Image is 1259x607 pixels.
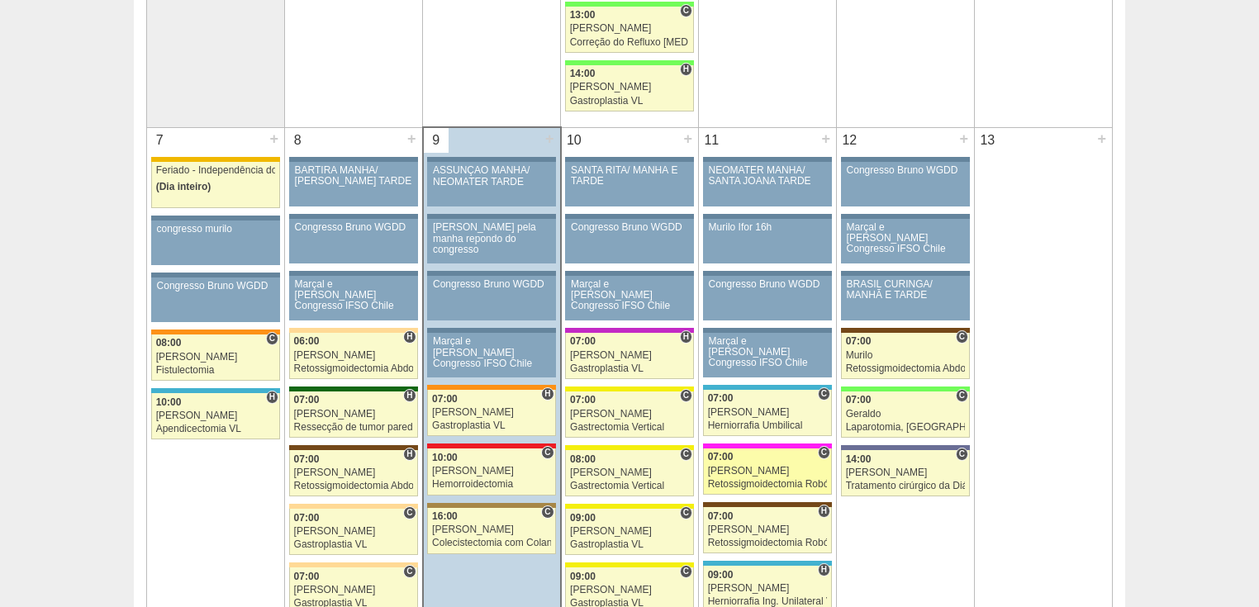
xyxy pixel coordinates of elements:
[156,424,276,434] div: Apendicectomia VL
[151,273,280,277] div: Key: Aviso
[570,23,690,34] div: [PERSON_NAME]
[846,363,966,374] div: Retossigmoidectomia Abdominal VL
[427,276,555,320] a: Congresso Bruno WGDD
[432,479,551,490] div: Hemorroidectomia
[151,216,280,221] div: Key: Aviso
[562,128,587,153] div: 10
[565,445,694,450] div: Key: Santa Rita
[975,128,1000,153] div: 13
[151,157,280,162] div: Key: Feriado
[403,389,416,402] span: Hospital
[570,539,689,550] div: Gastroplastia VL
[837,128,862,153] div: 12
[709,336,827,369] div: Marçal e [PERSON_NAME] Congresso IFSO Chile
[294,539,413,550] div: Gastroplastia VL
[403,448,416,461] span: Hospital
[841,157,970,162] div: Key: Aviso
[570,585,689,595] div: [PERSON_NAME]
[403,565,416,578] span: Consultório
[295,165,412,187] div: BARTIRA MANHÃ/ [PERSON_NAME] TARDE
[289,328,418,333] div: Key: Bartira
[565,386,694,391] div: Key: Santa Rita
[289,504,418,509] div: Key: Bartira
[956,448,968,461] span: Consultório
[565,162,694,206] a: SANTA RITA/ MANHÃ E TARDE
[289,450,418,496] a: H 07:00 [PERSON_NAME] Retossigmoidectomia Abdominal VL
[432,452,458,463] span: 10:00
[565,450,694,496] a: C 08:00 [PERSON_NAME] Gastrectomia Vertical
[699,128,725,153] div: 11
[427,385,555,390] div: Key: São Luiz - SCS
[156,337,182,349] span: 08:00
[267,128,281,149] div: +
[841,328,970,333] div: Key: Santa Joana
[841,271,970,276] div: Key: Aviso
[427,448,555,495] a: C 10:00 [PERSON_NAME] Hemorroidectomia
[432,420,551,431] div: Gastroplastia VL
[294,409,413,420] div: [PERSON_NAME]
[570,68,596,79] span: 14:00
[565,219,694,263] a: Congresso Bruno WGDD
[156,181,211,192] span: (Dia inteiro)
[289,562,418,567] div: Key: Bartira
[708,596,828,607] div: Herniorrafia Ing. Unilateral VL
[680,565,692,578] span: Consultório
[708,451,734,462] span: 07:00
[541,387,553,401] span: Hospital
[703,443,832,448] div: Key: Pro Matre
[681,128,695,149] div: +
[680,448,692,461] span: Consultório
[841,276,970,320] a: BRASIL CURINGA/ MANHÃ E TARDE
[294,467,413,478] div: [PERSON_NAME]
[289,214,418,219] div: Key: Aviso
[846,422,966,433] div: Laparotomia, [GEOGRAPHIC_DATA], Drenagem, Bridas VL
[427,443,555,448] div: Key: Assunção
[703,333,832,377] a: Marçal e [PERSON_NAME] Congresso IFSO Chile
[266,332,278,345] span: Consultório
[427,219,555,263] a: [PERSON_NAME] pela manha repondo do congresso
[289,157,418,162] div: Key: Aviso
[703,276,832,320] a: Congresso Bruno WGDD
[427,162,555,206] a: ASSUNÇÃO MANHÃ/ NEOMATER TARDE
[294,394,320,405] span: 07:00
[565,276,694,320] a: Marçal e [PERSON_NAME] Congresso IFSO Chile
[846,335,872,347] span: 07:00
[956,389,968,402] span: Consultório
[708,569,734,581] span: 09:00
[703,162,832,206] a: NEOMATER MANHÃ/ SANTA JOANA TARDE
[403,330,416,344] span: Hospital
[294,335,320,347] span: 06:00
[846,350,966,361] div: Murilo
[703,219,832,263] a: Murilo Ifor 16h
[156,365,276,376] div: Fistulectomia
[565,7,694,53] a: C 13:00 [PERSON_NAME] Correção do Refluxo [MEDICAL_DATA] esofágico Robótico
[151,277,280,322] a: Congresso Bruno WGDD
[432,538,551,548] div: Colecistectomia com Colangiografia VL
[703,561,832,566] div: Key: Neomater
[570,481,689,491] div: Gastrectomia Vertical
[703,502,832,507] div: Key: Santa Joana
[427,503,555,508] div: Key: Oswaldo Cruz Paulista
[403,506,416,519] span: Consultório
[703,214,832,219] div: Key: Aviso
[571,222,688,233] div: Congresso Bruno WGDD
[570,394,596,405] span: 07:00
[708,510,734,522] span: 07:00
[151,221,280,265] a: congresso murilo
[289,271,418,276] div: Key: Aviso
[708,466,828,477] div: [PERSON_NAME]
[289,386,418,391] div: Key: Santa Maria
[289,333,418,379] a: H 06:00 [PERSON_NAME] Retossigmoidectomia Abdominal VL
[156,352,276,363] div: [PERSON_NAME]
[847,279,965,301] div: BRASIL CURINGA/ MANHÃ E TARDE
[289,509,418,555] a: C 07:00 [PERSON_NAME] Gastroplastia VL
[156,396,182,408] span: 10:00
[846,481,966,491] div: Tratamento cirúrgico da Diástase do reto abdomem
[424,128,449,153] div: 9
[543,128,557,149] div: +
[818,505,830,518] span: Hospital
[565,333,694,379] a: H 07:00 [PERSON_NAME] Gastroplastia VL
[680,4,692,17] span: Consultório
[708,479,828,490] div: Retossigmoidectomia Robótica
[295,279,412,312] div: Marçal e [PERSON_NAME] Congresso IFSO Chile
